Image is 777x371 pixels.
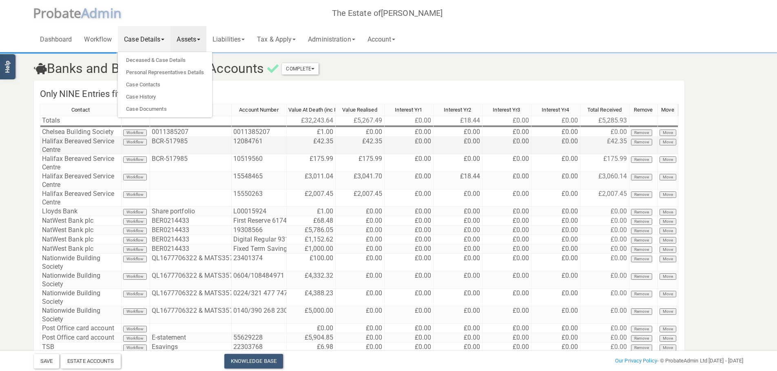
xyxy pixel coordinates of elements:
[150,342,232,352] td: Esavings
[631,237,653,244] button: Remove
[434,271,483,289] td: £0.00
[434,306,483,324] td: £0.00
[232,127,287,137] td: 0011385207
[531,289,580,306] td: £0.00
[336,154,385,172] td: £175.99
[123,218,147,225] button: Workflow
[40,306,122,324] td: Nationwide Building Society
[580,189,629,207] td: £2,007.45
[483,189,531,207] td: £0.00
[40,172,122,189] td: Halifax Bereaved Service Centre
[660,246,676,253] button: Move
[287,271,336,289] td: £4,332.32
[150,226,232,235] td: BER0214433
[40,127,122,137] td: Chelsea Building Society
[150,207,232,216] td: Share portfolio
[483,207,531,216] td: £0.00
[150,216,232,226] td: BER0214433
[336,189,385,207] td: £2,007.45
[302,26,361,52] a: Administration
[531,137,580,154] td: £0.00
[232,137,287,154] td: 12084761
[580,342,629,352] td: £0.00
[287,306,336,324] td: £5,000.00
[78,26,118,52] a: Workflow
[580,207,629,216] td: £0.00
[660,345,676,351] button: Move
[434,289,483,306] td: £0.00
[287,172,336,189] td: £3,011.04
[483,226,531,235] td: £0.00
[631,273,653,280] button: Remove
[336,324,385,333] td: £0.00
[287,127,336,137] td: £1.00
[444,107,471,113] span: Interest Yr2
[531,271,580,289] td: £0.00
[531,244,580,254] td: £0.00
[40,333,122,342] td: Post Office card account
[232,306,287,324] td: 0140/390 268 230
[580,254,629,271] td: £0.00
[631,156,653,163] button: Remove
[580,271,629,289] td: £0.00
[287,116,336,125] td: £32,243.64
[434,154,483,172] td: £0.00
[251,26,302,52] a: Tax & Apply
[287,342,336,352] td: £6.98
[232,207,287,216] td: L00015924
[434,342,483,352] td: £0.00
[287,289,336,306] td: £4,388.23
[385,207,434,216] td: £0.00
[631,345,653,351] button: Remove
[287,333,336,342] td: £5,904.85
[434,207,483,216] td: £0.00
[660,228,676,234] button: Move
[483,216,531,226] td: £0.00
[631,291,653,297] button: Remove
[89,4,121,22] span: dmin
[483,342,531,352] td: £0.00
[336,207,385,216] td: £0.00
[41,4,82,22] span: robate
[123,256,147,262] button: Workflow
[150,333,232,342] td: E-statement
[385,172,434,189] td: £0.00
[287,235,336,244] td: £1,152.62
[287,216,336,226] td: £68.48
[150,235,232,244] td: BER0214433
[660,218,676,225] button: Move
[631,130,653,136] button: Remove
[434,254,483,271] td: £0.00
[336,244,385,254] td: £0.00
[34,26,78,52] a: Dashboard
[434,216,483,226] td: £0.00
[287,154,336,172] td: £175.99
[118,91,212,103] a: Case History
[239,107,278,113] span: Account Number
[385,271,434,289] td: £0.00
[660,130,676,136] button: Move
[385,216,434,226] td: £0.00
[483,306,531,324] td: £0.00
[336,289,385,306] td: £0.00
[483,154,531,172] td: £0.00
[150,254,232,271] td: QL1677706322 & MATS3573734
[123,191,147,198] button: Workflow
[150,137,232,154] td: BCR-517985
[580,216,629,226] td: £0.00
[33,4,82,22] span: P
[361,26,402,52] a: Account
[434,235,483,244] td: £0.00
[232,289,287,306] td: 0224/321 477 747
[580,137,629,154] td: £42.35
[123,209,147,215] button: Workflow
[531,207,580,216] td: £0.00
[287,189,336,207] td: £2,007.45
[287,254,336,271] td: £100.00
[531,306,580,324] td: £0.00
[34,354,59,369] button: Save
[531,172,580,189] td: £0.00
[483,333,531,342] td: £0.00
[40,207,122,216] td: Lloyds Bank
[631,335,653,342] button: Remove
